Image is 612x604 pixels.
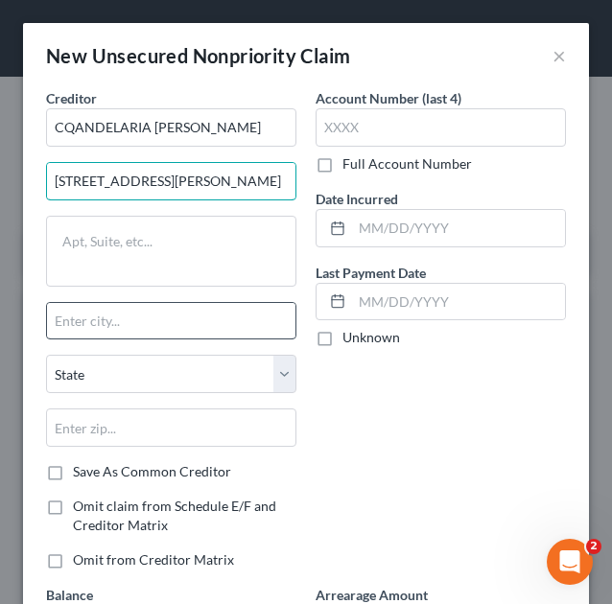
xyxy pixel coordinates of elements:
label: Last Payment Date [316,263,426,283]
span: Omit claim from Schedule E/F and Creditor Matrix [73,498,276,533]
span: Omit from Creditor Matrix [73,551,234,568]
label: Full Account Number [342,154,472,174]
span: 2 [586,539,601,554]
input: Search creditor by name... [46,108,296,147]
input: MM/DD/YYYY [352,284,565,320]
button: × [553,44,566,67]
label: Account Number (last 4) [316,88,461,108]
iframe: Intercom live chat [547,539,593,585]
input: Enter address... [47,163,295,199]
input: XXXX [316,108,566,147]
label: Unknown [342,328,400,347]
span: Creditor [46,90,97,106]
label: Save As Common Creditor [73,462,231,481]
input: MM/DD/YYYY [352,210,565,246]
input: Enter city... [47,303,295,339]
label: Date Incurred [316,189,398,209]
input: Enter zip... [46,408,296,447]
div: New Unsecured Nonpriority Claim [46,42,350,69]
